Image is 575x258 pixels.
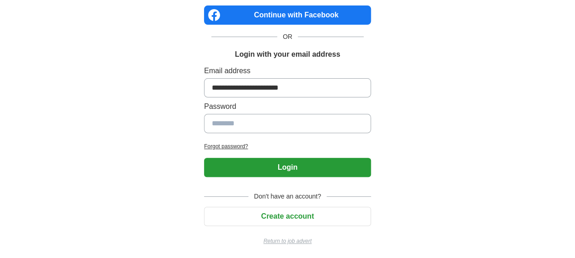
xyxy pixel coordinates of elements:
a: Continue with Facebook [204,5,371,25]
h1: Login with your email address [235,49,340,60]
button: Login [204,158,371,177]
a: Forgot password? [204,142,371,150]
span: OR [277,32,298,42]
button: Create account [204,207,371,226]
label: Email address [204,65,371,76]
a: Return to job advert [204,237,371,245]
label: Password [204,101,371,112]
a: Create account [204,212,371,220]
span: Don't have an account? [248,192,327,201]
